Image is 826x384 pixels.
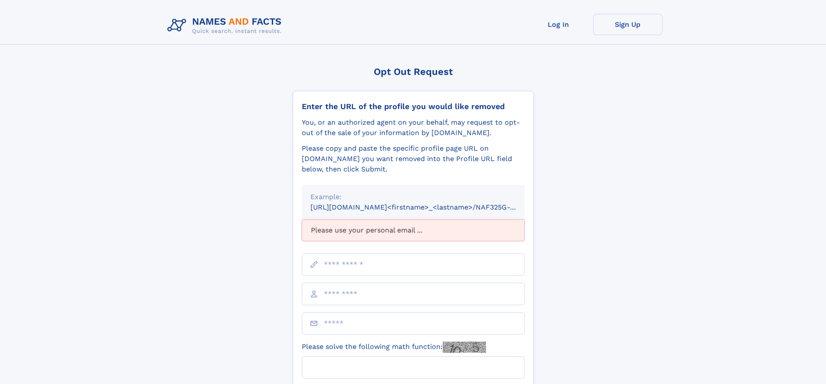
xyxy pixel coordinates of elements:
img: Logo Names and Facts [164,14,289,37]
small: [URL][DOMAIN_NAME]<firstname>_<lastname>/NAF325G-xxxxxxxx [310,203,541,211]
a: Sign Up [593,14,663,35]
div: Enter the URL of the profile you would like removed [302,102,525,111]
div: Example: [310,192,516,202]
div: Please copy and paste the specific profile page URL on [DOMAIN_NAME] you want removed into the Pr... [302,143,525,174]
label: Please solve the following math function: [302,342,486,353]
div: Please use your personal email ... [302,219,525,241]
div: You, or an authorized agent on your behalf, may request to opt-out of the sale of your informatio... [302,117,525,138]
div: Opt Out Request [293,66,534,77]
a: Log In [524,14,593,35]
